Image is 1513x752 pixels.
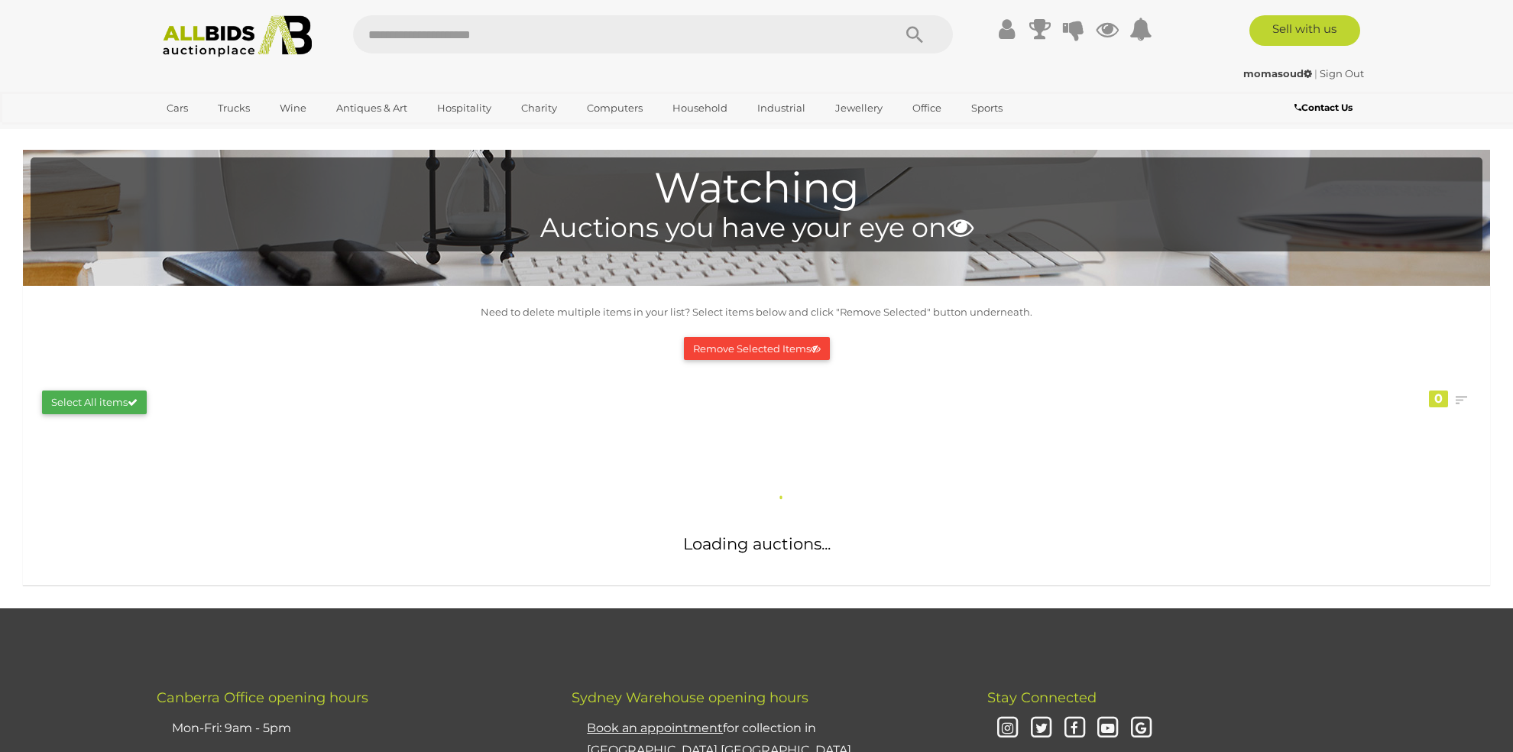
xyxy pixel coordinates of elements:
button: Remove Selected Items [684,337,830,361]
div: 0 [1429,391,1448,407]
strong: momasoud [1243,67,1312,79]
i: Google [1128,715,1155,742]
a: Industrial [747,96,815,121]
i: Facebook [1061,715,1088,742]
a: Charity [511,96,567,121]
p: Need to delete multiple items in your list? Select items below and click "Remove Selected" button... [31,303,1482,321]
i: Instagram [995,715,1022,742]
a: Jewellery [825,96,893,121]
span: Canberra Office opening hours [157,689,368,706]
a: Wine [270,96,316,121]
a: Antiques & Art [326,96,417,121]
b: Contact Us [1294,102,1353,113]
a: Household [663,96,737,121]
button: Search [876,15,953,53]
i: Twitter [1028,715,1055,742]
img: Allbids.com.au [154,15,320,57]
a: Sell with us [1249,15,1360,46]
a: momasoud [1243,67,1314,79]
a: Sign Out [1320,67,1364,79]
h1: Watching [38,165,1475,212]
u: Book an appointment [587,721,723,735]
span: Loading auctions... [683,534,831,553]
a: Office [902,96,951,121]
a: Trucks [208,96,260,121]
i: Youtube [1095,715,1122,742]
span: Sydney Warehouse opening hours [572,689,808,706]
a: [GEOGRAPHIC_DATA] [157,121,285,146]
a: Computers [577,96,653,121]
a: Sports [961,96,1012,121]
button: Select All items [42,391,147,414]
a: Contact Us [1294,99,1356,116]
a: Cars [157,96,198,121]
h4: Auctions you have your eye on [38,213,1475,243]
span: Stay Connected [987,689,1097,706]
span: | [1314,67,1317,79]
li: Mon-Fri: 9am - 5pm [168,714,533,744]
a: Hospitality [427,96,501,121]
